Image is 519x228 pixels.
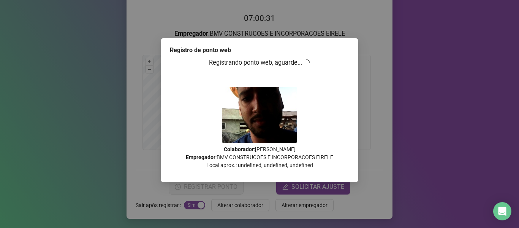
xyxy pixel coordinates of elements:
p: : [PERSON_NAME] : BMV CONSTRUCOES E INCORPORACOES EIRELE Local aprox.: undefined, undefined, unde... [170,145,349,169]
strong: Empregador [186,154,215,160]
h3: Registrando ponto web, aguarde... [170,58,349,68]
div: Registro de ponto web [170,46,349,55]
span: loading [303,59,310,66]
img: 9k= [222,87,297,143]
strong: Colaborador [224,146,254,152]
div: Open Intercom Messenger [493,202,511,220]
